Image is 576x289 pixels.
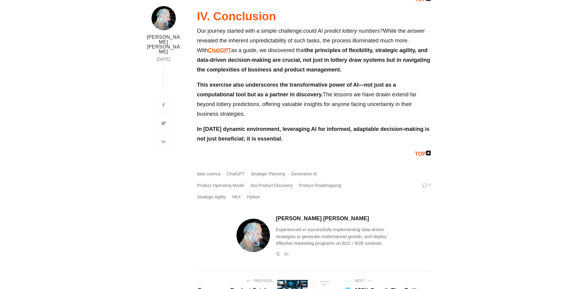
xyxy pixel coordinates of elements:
p: The lessons we have drawn extend far beyond lottery predictions, offering valuable insights for a... [197,80,431,119]
a: TOP [415,151,431,157]
a: Product Roadmapping [299,183,341,188]
a: ChatGPT [208,47,231,53]
span: 0 [429,183,431,187]
a: Product Operating Model [197,183,244,188]
img: Max E. Sequeira Garza [237,219,270,252]
time: [DATE] [157,56,170,62]
span: This exercise also underscores the transformative power of AI—not just as a computational tool bu... [197,82,396,98]
span: previous [254,279,272,283]
div: Experienced in successfully implementing data-driven strategies to generate multichannel growth, ... [276,226,391,247]
a: previous [197,279,273,283]
h2: IV. Conclusion [197,10,431,23]
iframe: Chat Widget [546,260,576,289]
a: [PERSON_NAME] [PERSON_NAME] [276,215,369,221]
a: Strategic Planning [251,171,285,176]
a: HEX [232,194,241,199]
a: 0 [420,181,433,190]
a: Jira Product Discovery [250,183,293,188]
a: Strategic Agility [197,194,226,199]
span: next [355,279,365,283]
a: [PERSON_NAME] [PERSON_NAME] [145,35,182,54]
span: the principles of flexibility, strategic agility, and data-driven decision-making are crucial, no... [197,47,430,73]
p: In [DATE] dynamic environment, leveraging AI for informed, adaptable decision-making is not just ... [197,124,431,144]
img: author [152,6,176,30]
p: Our journey started with a simple challenge: While the answer revealed the inherent unpredictabil... [197,26,431,75]
em: could AI predict lottery numbers? [303,28,383,34]
a: Generative AI [291,171,317,176]
a: data science [197,171,221,176]
a: next [355,279,431,283]
a: Python [247,194,260,199]
a: ChatGPT [227,171,244,176]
